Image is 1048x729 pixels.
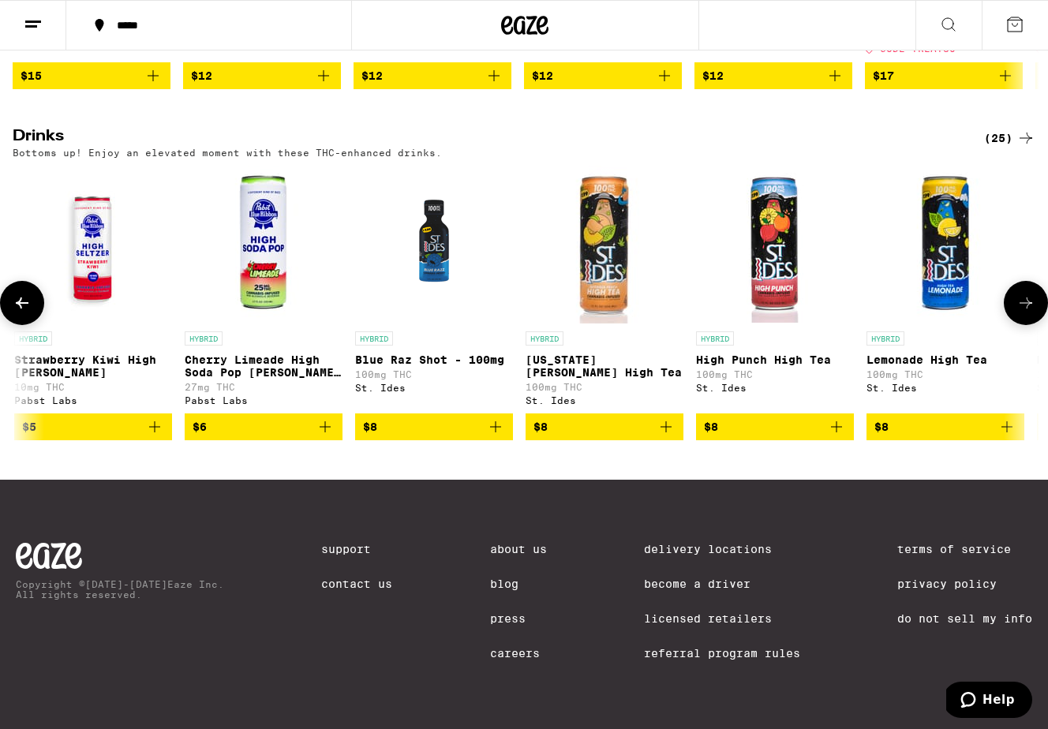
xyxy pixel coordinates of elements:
a: Open page for Lemonade High Tea from St. Ides [866,166,1024,413]
button: Add to bag [696,413,854,440]
div: Pabst Labs [14,395,172,406]
a: About Us [490,543,547,555]
a: Press [490,612,547,625]
img: St. Ides - Lemonade High Tea [866,166,1024,323]
p: Strawberry Kiwi High [PERSON_NAME] [14,353,172,379]
div: St. Ides [866,383,1024,393]
span: $12 [702,69,724,82]
p: Cherry Limeade High Soda Pop [PERSON_NAME] - 25mg [185,353,342,379]
button: Add to bag [183,62,341,89]
button: Add to bag [694,62,852,89]
div: St. Ides [355,383,513,393]
span: $8 [874,421,889,433]
button: Add to bag [185,413,342,440]
p: 27mg THC [185,382,342,392]
img: St. Ides - Georgia Peach High Tea [526,166,683,323]
img: St. Ides - High Punch High Tea [696,166,854,323]
button: Add to bag [526,413,683,440]
p: 100mg THC [355,369,513,379]
p: HYBRID [185,331,223,346]
p: 100mg THC [526,382,683,392]
div: Pabst Labs [185,395,342,406]
span: $8 [704,421,718,433]
span: $8 [533,421,548,433]
button: Add to bag [865,62,1023,89]
a: Become a Driver [644,578,800,590]
span: $6 [193,421,207,433]
p: Blue Raz Shot - 100mg [355,353,513,366]
a: (25) [984,129,1035,148]
p: 100mg THC [696,369,854,379]
a: Do Not Sell My Info [897,612,1032,625]
p: HYBRID [696,331,734,346]
a: Privacy Policy [897,578,1032,590]
img: Pabst Labs - Strawberry Kiwi High Seltzer [14,166,172,323]
p: Lemonade High Tea [866,353,1024,366]
p: High Punch High Tea [696,353,854,366]
span: $12 [191,69,212,82]
a: Blog [490,578,547,590]
span: $15 [21,69,42,82]
p: HYBRID [355,331,393,346]
a: Support [321,543,392,555]
button: Add to bag [354,62,511,89]
p: HYBRID [14,331,52,346]
p: 100mg THC [866,369,1024,379]
p: Copyright © [DATE]-[DATE] Eaze Inc. All rights reserved. [16,579,224,600]
a: Open page for Strawberry Kiwi High Seltzer from Pabst Labs [14,166,172,413]
span: $12 [361,69,383,82]
a: Referral Program Rules [644,647,800,660]
a: Terms of Service [897,543,1032,555]
p: 10mg THC [14,382,172,392]
p: HYBRID [866,331,904,346]
span: $17 [873,69,894,82]
p: Bottoms up! Enjoy an elevated moment with these THC-enhanced drinks. [13,148,442,158]
button: Add to bag [524,62,682,89]
a: Delivery Locations [644,543,800,555]
button: Add to bag [355,413,513,440]
div: St. Ides [696,383,854,393]
p: HYBRID [526,331,563,346]
a: Open page for Georgia Peach High Tea from St. Ides [526,166,683,413]
span: $5 [22,421,36,433]
span: $12 [532,69,553,82]
a: Contact Us [321,578,392,590]
img: St. Ides - Blue Raz Shot - 100mg [355,166,513,323]
iframe: Opens a widget where you can find more information [946,682,1032,721]
h2: Drinks [13,129,958,148]
a: Open page for High Punch High Tea from St. Ides [696,166,854,413]
div: St. Ides [526,395,683,406]
span: $8 [363,421,377,433]
a: Careers [490,647,547,660]
a: Licensed Retailers [644,612,800,625]
a: Open page for Cherry Limeade High Soda Pop Seltzer - 25mg from Pabst Labs [185,166,342,413]
a: Open page for Blue Raz Shot - 100mg from St. Ides [355,166,513,413]
img: Pabst Labs - Cherry Limeade High Soda Pop Seltzer - 25mg [185,166,342,323]
p: [US_STATE][PERSON_NAME] High Tea [526,353,683,379]
button: Add to bag [866,413,1024,440]
button: Add to bag [13,62,170,89]
button: Add to bag [14,413,172,440]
